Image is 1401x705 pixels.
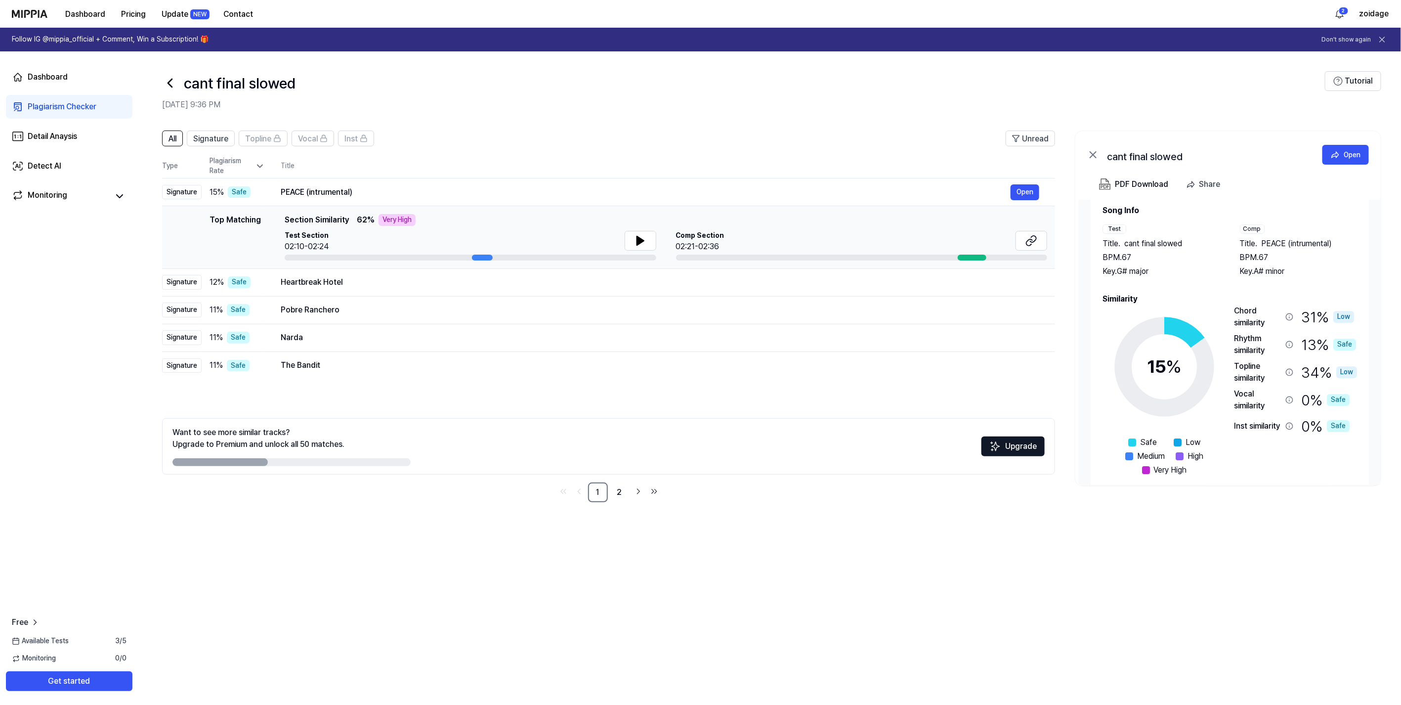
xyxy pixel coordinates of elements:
a: Dashboard [57,4,113,24]
span: 3 / 5 [115,636,127,646]
a: Go to last page [647,485,661,498]
a: Detail Anaysis [6,125,132,148]
img: 알림 [1334,8,1346,20]
button: Tutorial [1325,71,1381,91]
a: Monitoring [12,189,109,203]
button: 알림2 [1332,6,1348,22]
span: Signature [193,133,228,145]
span: Very High [1154,464,1187,476]
span: High [1188,450,1203,462]
span: cant final slowed [1124,238,1182,250]
div: 0 % [1301,416,1350,437]
div: The Bandit [281,359,1039,371]
button: Upgrade [981,437,1045,456]
span: Free [12,617,28,628]
div: 02:10-02:24 [285,241,329,253]
a: Song InfoTestTitle.cant final slowedBPM.67Key.G# majorCompTitle.PEACE (intrumental)BPM.67Key.A# m... [1079,200,1381,485]
div: Safe [228,276,251,288]
span: % [1166,356,1182,377]
div: Pobre Ranchero [281,304,1039,316]
span: Monitoring [12,654,56,663]
button: Get started [6,671,132,691]
span: Title . [1103,238,1120,250]
img: PDF Download [1099,178,1111,190]
a: UpdateNEW [154,0,215,28]
span: Comp Section [676,231,724,241]
span: Safe [1140,437,1157,448]
button: Signature [187,131,235,146]
h1: cant final slowed [184,73,296,93]
a: Go to previous page [572,485,586,498]
div: Safe [227,360,250,372]
div: Want to see more similar tracks? Upgrade to Premium and unlock all 50 matches. [172,427,344,450]
div: 34 % [1301,360,1357,384]
button: UpdateNEW [154,4,215,24]
div: BPM. 67 [1103,252,1220,264]
button: Inst [338,131,374,146]
div: Comp [1240,224,1265,234]
div: PDF Download [1115,178,1168,191]
h1: Follow IG @mippia_official + Comment, Win a Subscription! 🎁 [12,35,209,44]
div: Safe [228,186,251,198]
div: cant final slowed [1107,149,1305,161]
span: 11 % [210,304,223,316]
a: Plagiarism Checker [6,95,132,119]
a: Free [12,617,40,628]
span: Unread [1022,133,1049,145]
button: Contact [215,4,261,24]
a: Open [1011,184,1039,200]
button: Topline [239,131,288,146]
img: Sparkles [989,441,1001,452]
div: Topline similarity [1234,360,1281,384]
div: Detect AI [28,160,61,172]
div: Safe [1327,394,1350,406]
button: Vocal [292,131,334,146]
th: Type [162,154,202,178]
span: Title . [1240,238,1258,250]
a: 1 [588,483,608,502]
div: Signature [162,330,202,345]
div: Safe [1327,420,1350,432]
button: Unread [1006,131,1055,146]
div: 31 % [1301,305,1354,329]
button: zoidage [1359,8,1389,20]
a: Dashboard [6,65,132,89]
span: 62 % [357,214,375,226]
div: Safe [227,332,250,344]
button: PDF Download [1097,175,1170,194]
a: Detect AI [6,154,132,178]
div: Chord similarity [1234,305,1281,329]
div: Open [1344,149,1361,160]
span: Topline [245,133,271,145]
div: Key. G# major [1103,265,1220,277]
div: Key. A# minor [1240,265,1358,277]
span: Vocal [298,133,318,145]
button: All [162,131,183,146]
div: Vocal similarity [1234,388,1281,412]
div: Top Matching [210,214,261,261]
div: 15 [1147,353,1182,380]
div: PEACE (intrumental) [281,186,1011,198]
a: Go to first page [556,485,570,498]
div: Share [1199,178,1220,191]
div: Very High [379,214,416,226]
a: 2 [610,483,630,502]
span: Medium [1137,450,1165,462]
button: Don't show again [1322,36,1371,44]
div: Signature [162,303,202,317]
div: Signature [162,185,202,200]
img: logo [12,10,47,18]
div: Dashboard [28,71,68,83]
button: Share [1182,175,1228,194]
div: Safe [1333,339,1356,351]
a: Go to next page [632,485,645,498]
a: SparklesUpgrade [981,445,1045,454]
div: Signature [162,275,202,290]
h2: Similarity [1103,293,1357,305]
nav: pagination [162,483,1055,502]
div: Safe [227,304,250,316]
span: Section Similarity [285,214,349,226]
button: Open [1322,145,1369,165]
div: Heartbreak Hotel [281,276,1039,288]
